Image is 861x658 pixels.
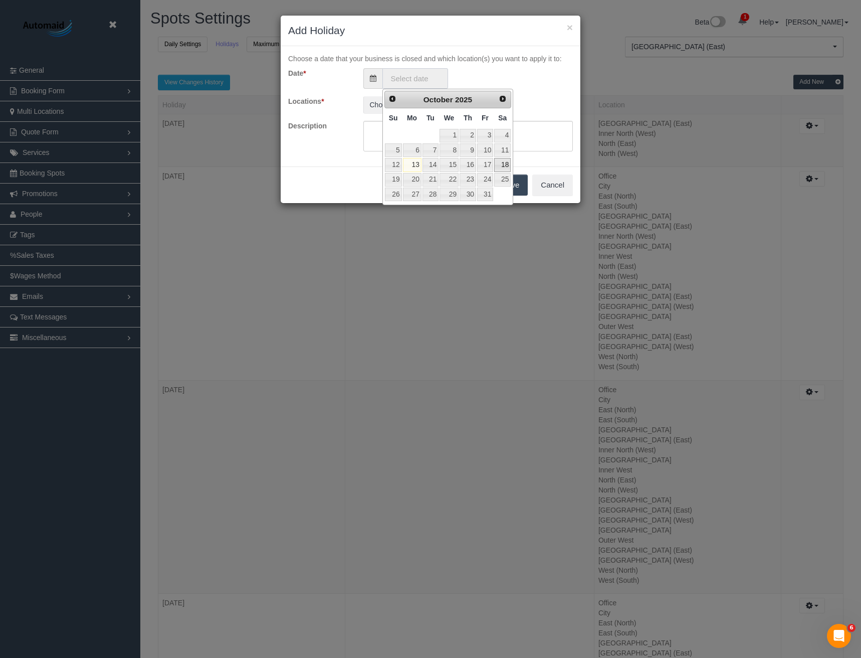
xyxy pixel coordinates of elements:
label: Description [281,121,356,131]
span: Prev [388,95,396,103]
span: 2025 [455,95,472,104]
input: Select date [382,68,448,89]
a: 19 [385,173,402,187]
span: Friday [482,114,489,122]
a: 21 [422,173,439,187]
span: Wednesday [444,114,455,122]
a: 5 [385,143,402,157]
a: 4 [494,129,511,142]
a: Prev [386,92,400,106]
a: Next [496,92,510,106]
span: 6 [847,624,855,632]
span: Tuesday [426,114,435,122]
a: 30 [460,188,476,201]
a: 13 [403,158,421,172]
a: 12 [385,158,402,172]
span: Thursday [464,114,472,122]
a: 29 [440,188,459,201]
button: Choose Locations [363,96,498,113]
a: 7 [422,143,439,157]
a: 31 [477,188,493,201]
span: Choose Locations [370,100,485,110]
a: 10 [477,143,493,157]
a: 22 [440,173,459,187]
a: 23 [460,173,476,187]
span: Monday [407,114,417,122]
span: Next [499,95,507,103]
a: 9 [460,143,476,157]
a: 3 [477,129,493,142]
a: 27 [403,188,421,201]
a: 11 [494,143,511,157]
label: Date [281,68,356,78]
a: 8 [440,143,459,157]
button: Cancel [532,175,573,196]
a: 18 [494,158,511,172]
p: Choose a date that your business is closed and which location(s) you want to apply it to: [288,54,573,64]
button: × [567,22,573,33]
a: 17 [477,158,493,172]
a: 14 [422,158,439,172]
a: 2 [460,129,476,142]
a: 6 [403,143,421,157]
a: 15 [440,158,459,172]
h3: Add Holiday [288,23,573,38]
a: 20 [403,173,421,187]
a: 16 [460,158,476,172]
a: 24 [477,173,493,187]
a: 28 [422,188,439,201]
span: October [423,95,453,104]
iframe: Intercom live chat [827,624,851,648]
label: Locations [281,96,356,106]
a: 1 [440,129,459,142]
span: Saturday [498,114,507,122]
a: 25 [494,173,511,187]
a: 26 [385,188,402,201]
span: Sunday [389,114,398,122]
